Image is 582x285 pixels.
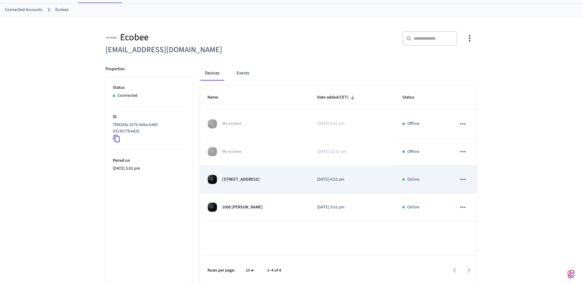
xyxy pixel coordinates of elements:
[407,149,419,155] p: Offline
[118,92,137,99] p: Connected
[243,266,257,275] div: 10
[207,93,226,102] span: Name
[207,147,217,157] img: Ecobee 3 Lite Thermostat
[317,93,357,102] span: Date added(CET)
[407,204,419,211] p: Online
[113,114,185,120] p: ID
[567,269,575,279] img: SeamLogoGradient.69752ec5.svg
[222,176,260,183] p: [STREET_ADDRESS]
[113,157,185,164] p: Paired on
[317,121,387,127] p: [DATE] 9:42 pm
[407,176,419,183] p: Online
[207,119,217,129] img: Ecobee 3 Lite Thermostat
[207,175,217,184] img: ecobee_lite_3
[5,7,42,13] a: Connected Accounts
[113,165,185,172] p: [DATE] 3:01 pm
[207,267,235,274] p: Rows per page:
[232,66,254,81] button: Events
[267,267,281,274] p: 1–4 of 4
[317,149,387,155] p: [DATE] 12:32 am
[317,176,387,183] p: [DATE] 4:52 am
[402,93,422,102] span: Status
[317,204,387,211] p: [DATE] 3:01 pm
[222,121,241,127] p: My ecobee
[105,31,118,44] img: ecobee_logo_square
[105,31,287,44] div: Ecobee
[222,149,241,155] p: My ecobee
[200,66,477,81] div: connected account tabs
[105,44,287,56] h6: [EMAIL_ADDRESS][DOMAIN_NAME]
[55,7,68,13] a: Ecobee
[207,202,217,212] img: ecobee_lite_3
[200,66,224,81] button: Devices
[105,66,125,72] p: Properties
[200,85,477,221] table: sticky table
[113,85,185,91] p: Status
[407,121,419,127] p: Offline
[222,204,263,211] p: 1008 [PERSON_NAME]
[113,122,183,135] p: 7f9826fa-3279-4d6e-b4bf-9313b77b4d29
